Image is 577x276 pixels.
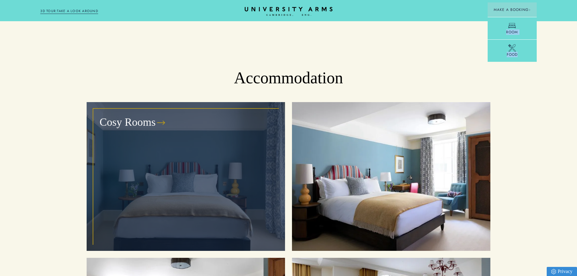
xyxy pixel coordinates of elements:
span: Make a Booking [494,7,531,12]
a: image-c4e3f5da91d1fa45aea3243c1de661a7a9839577-8272x6200-jpg Cosy Rooms [87,102,285,251]
button: Make a BookingArrow icon [488,2,537,17]
a: 3D TOUR:TAKE A LOOK AROUND [40,8,98,14]
a: Food [488,39,537,62]
img: Privacy [551,269,556,274]
img: Arrow icon [529,9,531,11]
a: Privacy [547,267,577,276]
h3: Cosy Rooms [100,115,156,130]
a: Room [488,17,537,39]
span: Food [507,52,518,57]
span: Room [506,29,518,35]
a: Home [245,7,333,16]
a: image-e9066e016a3afb6f011bc37f916714460f26abf2-8272x6200-jpg [292,102,490,251]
